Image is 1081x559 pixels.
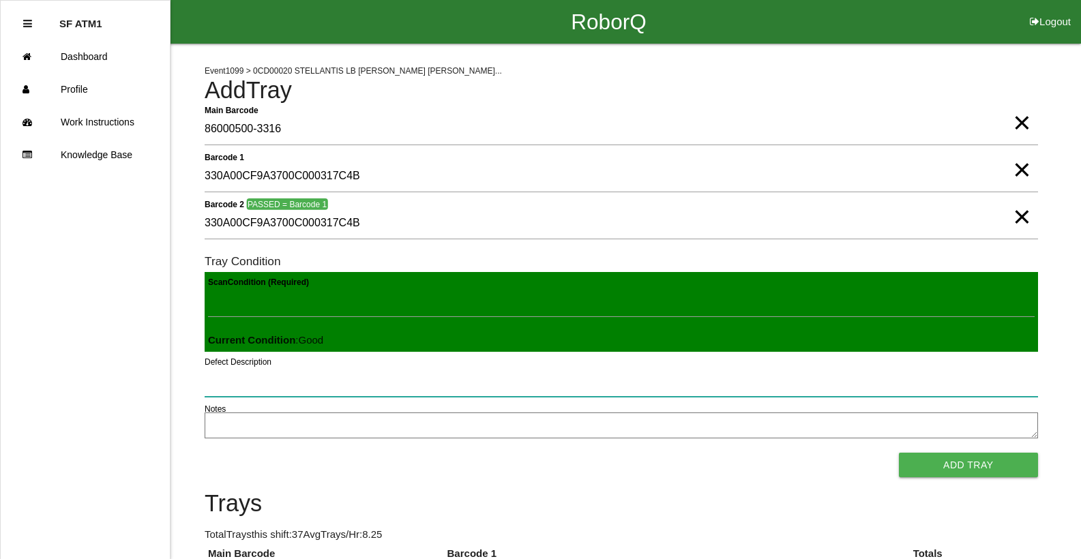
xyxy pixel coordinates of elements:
b: Barcode 1 [205,152,244,162]
a: Knowledge Base [1,138,170,171]
span: Clear Input [1013,95,1031,123]
a: Work Instructions [1,106,170,138]
h4: Trays [205,491,1038,517]
input: Required [205,114,1038,145]
a: Dashboard [1,40,170,73]
div: Close [23,7,32,40]
b: Scan Condition (Required) [208,277,309,287]
label: Notes [205,403,226,415]
span: Event 1099 > 0CD00020 STELLANTIS LB [PERSON_NAME] [PERSON_NAME]... [205,66,502,76]
span: PASSED = Barcode 1 [246,198,327,210]
b: Main Barcode [205,105,258,115]
p: SF ATM1 [59,7,102,29]
h6: Tray Condition [205,255,1038,268]
p: Total Trays this shift: 37 Avg Trays /Hr: 8.25 [205,527,1038,543]
span: Clear Input [1013,142,1031,170]
h4: Add Tray [205,78,1038,104]
b: Current Condition [208,334,295,346]
a: Profile [1,73,170,106]
span: : Good [208,334,323,346]
label: Defect Description [205,356,271,368]
span: Clear Input [1013,190,1031,217]
b: Barcode 2 [205,199,244,209]
button: Add Tray [899,453,1038,477]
